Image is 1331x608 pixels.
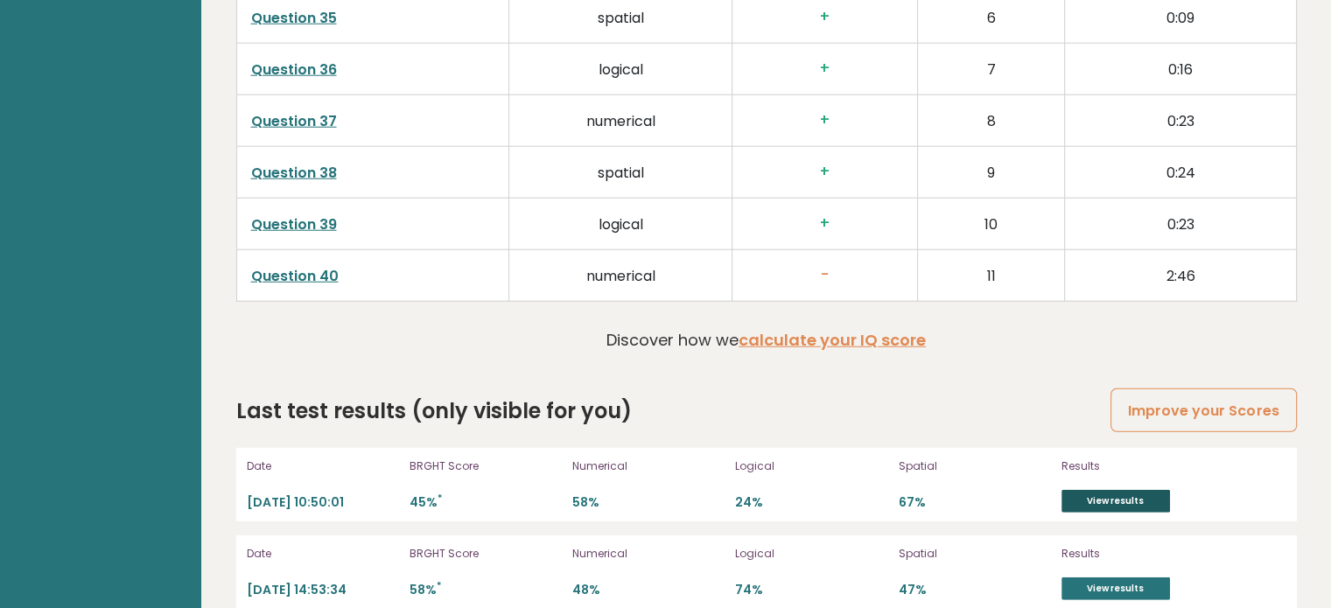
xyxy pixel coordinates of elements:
[410,546,562,562] p: BRGHT Score
[251,214,337,234] a: Question 39
[739,329,926,351] a: calculate your IQ score
[251,59,337,80] a: Question 36
[899,458,1051,474] p: Spatial
[917,43,1064,94] td: 7
[572,458,725,474] p: Numerical
[735,582,887,598] p: 74%
[247,546,399,562] p: Date
[735,546,887,562] p: Logical
[1065,94,1296,146] td: 0:23
[236,395,632,427] h2: Last test results (only visible for you)
[509,94,732,146] td: numerical
[1110,388,1296,433] a: Improve your Scores
[509,249,732,301] td: numerical
[1061,546,1245,562] p: Results
[572,546,725,562] p: Numerical
[247,494,399,511] p: [DATE] 10:50:01
[1061,490,1170,513] a: View results
[746,214,903,233] h3: +
[509,43,732,94] td: logical
[509,198,732,249] td: logical
[251,111,337,131] a: Question 37
[247,582,399,598] p: [DATE] 14:53:34
[746,111,903,129] h3: +
[1065,249,1296,301] td: 2:46
[251,8,337,28] a: Question 35
[410,582,562,598] p: 58%
[1061,577,1170,600] a: View results
[735,458,887,474] p: Logical
[247,458,399,474] p: Date
[917,249,1064,301] td: 11
[746,266,903,284] h3: -
[746,59,903,78] h3: +
[746,163,903,181] h3: +
[251,266,339,286] a: Question 40
[1065,198,1296,249] td: 0:23
[917,146,1064,198] td: 9
[917,198,1064,249] td: 10
[917,94,1064,146] td: 8
[1065,43,1296,94] td: 0:16
[735,494,887,511] p: 24%
[1065,146,1296,198] td: 0:24
[572,582,725,598] p: 48%
[746,8,903,26] h3: +
[899,582,1051,598] p: 47%
[251,163,337,183] a: Question 38
[509,146,732,198] td: spatial
[606,328,926,352] p: Discover how we
[899,494,1051,511] p: 67%
[410,494,562,511] p: 45%
[899,546,1051,562] p: Spatial
[410,458,562,474] p: BRGHT Score
[1061,458,1245,474] p: Results
[572,494,725,511] p: 58%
